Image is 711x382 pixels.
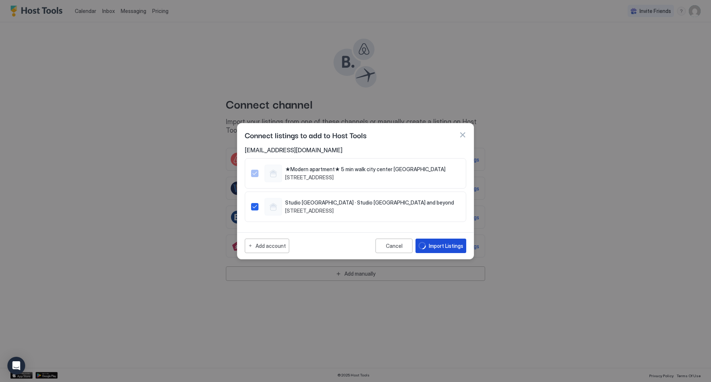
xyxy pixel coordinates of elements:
[256,242,286,250] div: Add account
[285,174,445,181] span: [STREET_ADDRESS]
[7,357,25,375] div: Open Intercom Messenger
[285,166,445,173] span: ★Modern apartment★ 5 min walk city center [GEOGRAPHIC_DATA]
[251,198,460,216] div: 1498639140614338337
[375,239,413,253] button: Cancel
[386,243,403,249] div: Cancel
[285,207,454,214] span: [STREET_ADDRESS]
[251,165,460,182] div: 43903220
[245,239,289,253] button: Add account
[418,242,426,249] div: loading
[429,242,463,250] div: Import Listings
[415,239,466,253] button: loadingImport Listings
[245,146,466,154] span: [EMAIL_ADDRESS][DOMAIN_NAME]
[285,199,454,206] span: Studio [GEOGRAPHIC_DATA] · Studio [GEOGRAPHIC_DATA] and beyond
[245,129,367,140] span: Connect listings to add to Host Tools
